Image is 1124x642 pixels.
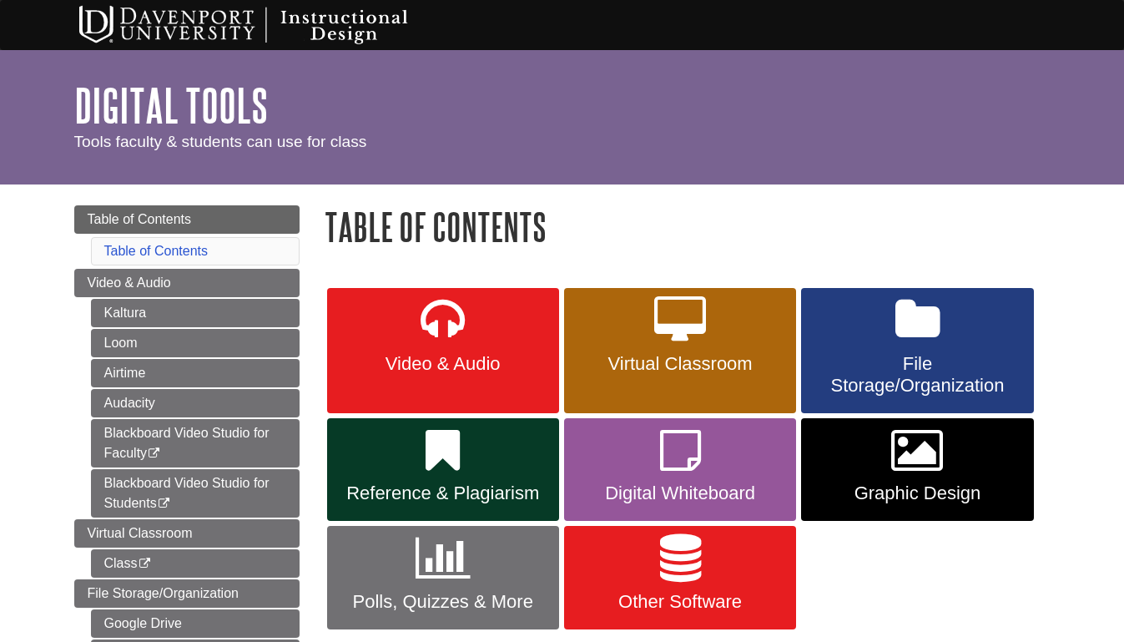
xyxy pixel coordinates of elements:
[91,329,300,357] a: Loom
[801,288,1033,413] a: File Storage/Organization
[74,519,300,548] a: Virtual Classroom
[91,549,300,578] a: Class
[88,212,192,226] span: Table of Contents
[577,483,784,504] span: Digital Whiteboard
[74,205,300,234] a: Table of Contents
[66,4,466,46] img: Davenport University Instructional Design
[564,288,796,413] a: Virtual Classroom
[577,353,784,375] span: Virtual Classroom
[88,586,239,600] span: File Storage/Organization
[88,526,193,540] span: Virtual Classroom
[564,418,796,522] a: Digital Whiteboard
[814,353,1021,397] span: File Storage/Organization
[340,591,547,613] span: Polls, Quizzes & More
[91,299,300,327] a: Kaltura
[157,498,171,509] i: This link opens in a new window
[74,579,300,608] a: File Storage/Organization
[340,483,547,504] span: Reference & Plagiarism
[801,418,1033,522] a: Graphic Design
[91,469,300,518] a: Blackboard Video Studio for Students
[564,526,796,629] a: Other Software
[88,276,171,290] span: Video & Audio
[327,418,559,522] a: Reference & Plagiarism
[91,419,300,468] a: Blackboard Video Studio for Faculty
[325,205,1051,248] h1: Table of Contents
[74,269,300,297] a: Video & Audio
[138,559,152,569] i: This link opens in a new window
[327,288,559,413] a: Video & Audio
[91,359,300,387] a: Airtime
[327,526,559,629] a: Polls, Quizzes & More
[340,353,547,375] span: Video & Audio
[74,133,367,150] span: Tools faculty & students can use for class
[147,448,161,459] i: This link opens in a new window
[91,609,300,638] a: Google Drive
[74,79,268,131] a: Digital Tools
[577,591,784,613] span: Other Software
[104,244,209,258] a: Table of Contents
[814,483,1021,504] span: Graphic Design
[91,389,300,417] a: Audacity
